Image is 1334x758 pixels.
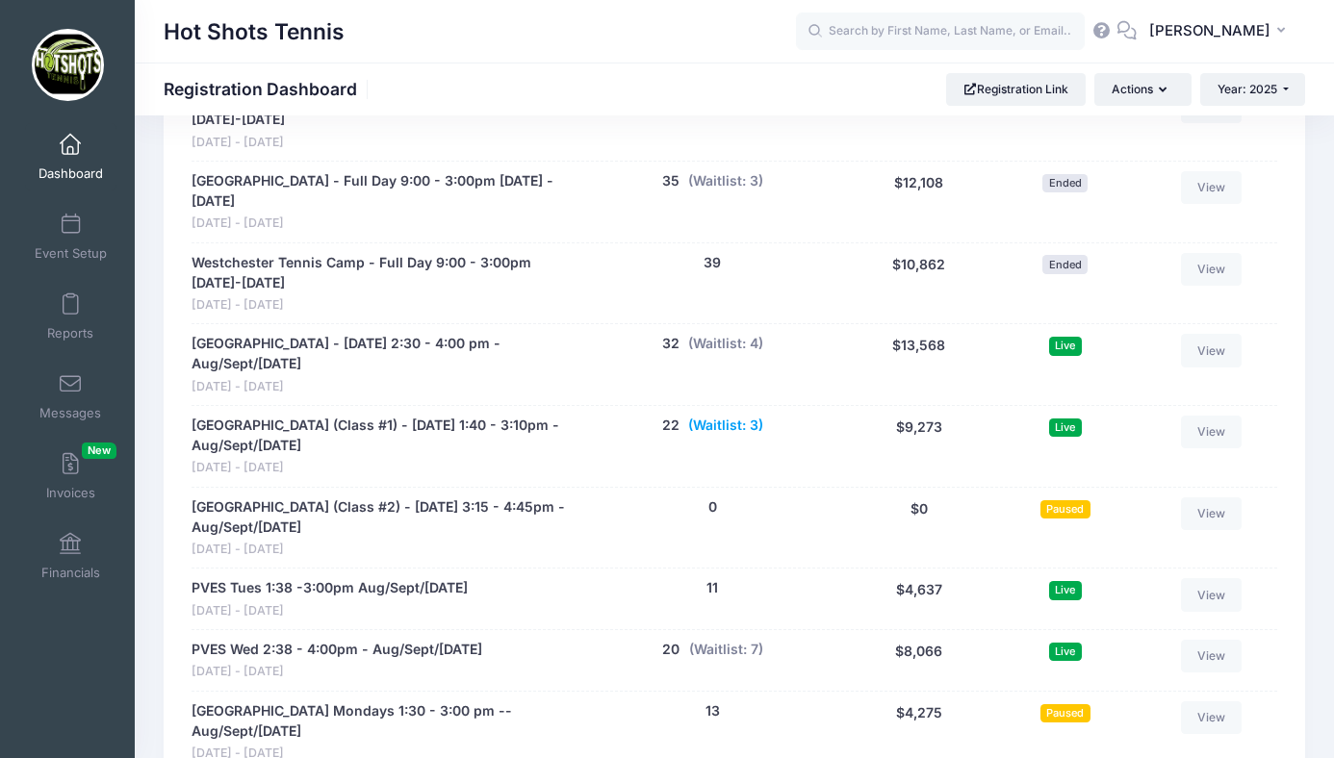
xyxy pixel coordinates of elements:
[662,171,680,191] button: 35
[1181,171,1243,204] a: View
[1181,334,1243,366] a: View
[843,253,995,315] div: $10,862
[1137,10,1305,54] button: [PERSON_NAME]
[192,663,482,681] span: [DATE] - [DATE]
[25,283,116,350] a: Reports
[706,578,718,598] button: 11
[46,485,95,501] span: Invoices
[41,565,100,581] span: Financials
[192,701,573,742] a: [GEOGRAPHIC_DATA] Mondays 1:30 - 3:00 pm -- Aug/Sept/[DATE]
[192,497,573,538] a: [GEOGRAPHIC_DATA] (Class #2) - [DATE] 3:15 - 4:45pm - Aug/Sept/[DATE]
[688,171,763,191] button: (Waitlist: 3)
[796,13,1085,51] input: Search by First Name, Last Name, or Email...
[1181,416,1243,448] a: View
[192,215,573,233] span: [DATE] - [DATE]
[25,123,116,190] a: Dashboard
[688,416,763,436] button: (Waitlist: 3)
[38,165,103,182] span: Dashboard
[705,701,720,721] button: 13
[662,334,680,354] button: 32
[47,325,93,341] span: Reports
[1049,643,1082,661] span: Live
[704,253,721,273] button: 39
[843,171,995,233] div: $12,108
[689,640,763,660] button: (Waitlist: 7)
[946,73,1086,106] a: Registration Link
[35,245,107,262] span: Event Setup
[192,253,573,293] a: Westchester Tennis Camp - Full Day 9:00 - 3:00pm [DATE]-[DATE]
[843,640,995,681] div: $8,066
[25,442,116,510] a: InvoicesNew
[843,578,995,619] div: $4,637
[1181,578,1243,611] a: View
[662,416,680,436] button: 22
[1094,73,1191,106] button: Actions
[688,334,763,354] button: (Waitlist: 4)
[192,416,573,456] a: [GEOGRAPHIC_DATA] (Class #1) - [DATE] 1:40 - 3:10pm - Aug/Sept/[DATE]
[192,296,573,315] span: [DATE] - [DATE]
[1049,418,1082,437] span: Live
[25,363,116,430] a: Messages
[25,203,116,270] a: Event Setup
[843,416,995,477] div: $9,273
[1149,20,1270,41] span: [PERSON_NAME]
[1181,701,1243,734] a: View
[1042,255,1088,273] span: Ended
[1040,704,1090,722] span: Paused
[1181,497,1243,530] a: View
[192,378,573,396] span: [DATE] - [DATE]
[1040,500,1090,518] span: Paused
[192,640,482,660] a: PVES Wed 2:38 - 4:00pm - Aug/Sept/[DATE]
[39,405,101,421] span: Messages
[843,497,995,559] div: $0
[192,171,573,212] a: [GEOGRAPHIC_DATA] - Full Day 9:00 - 3:00pm [DATE] - [DATE]
[662,640,680,660] button: 20
[843,334,995,395] div: $13,568
[192,578,468,598] a: PVES Tues 1:38 -3:00pm Aug/Sept/[DATE]
[192,459,573,477] span: [DATE] - [DATE]
[192,602,468,620] span: [DATE] - [DATE]
[164,10,345,54] h1: Hot Shots Tennis
[192,541,573,559] span: [DATE] - [DATE]
[1200,73,1305,106] button: Year: 2025
[1218,82,1277,96] span: Year: 2025
[1049,337,1082,355] span: Live
[192,134,573,152] span: [DATE] - [DATE]
[32,29,104,101] img: Hot Shots Tennis
[25,522,116,590] a: Financials
[843,89,995,151] div: $9,095
[164,79,373,99] h1: Registration Dashboard
[1049,581,1082,599] span: Live
[1042,174,1088,192] span: Ended
[82,442,116,459] span: New
[192,334,573,374] a: [GEOGRAPHIC_DATA] - [DATE] 2:30 - 4:00 pm - Aug/Sept/[DATE]
[708,497,717,518] button: 0
[1181,640,1243,672] a: View
[1181,253,1243,286] a: View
